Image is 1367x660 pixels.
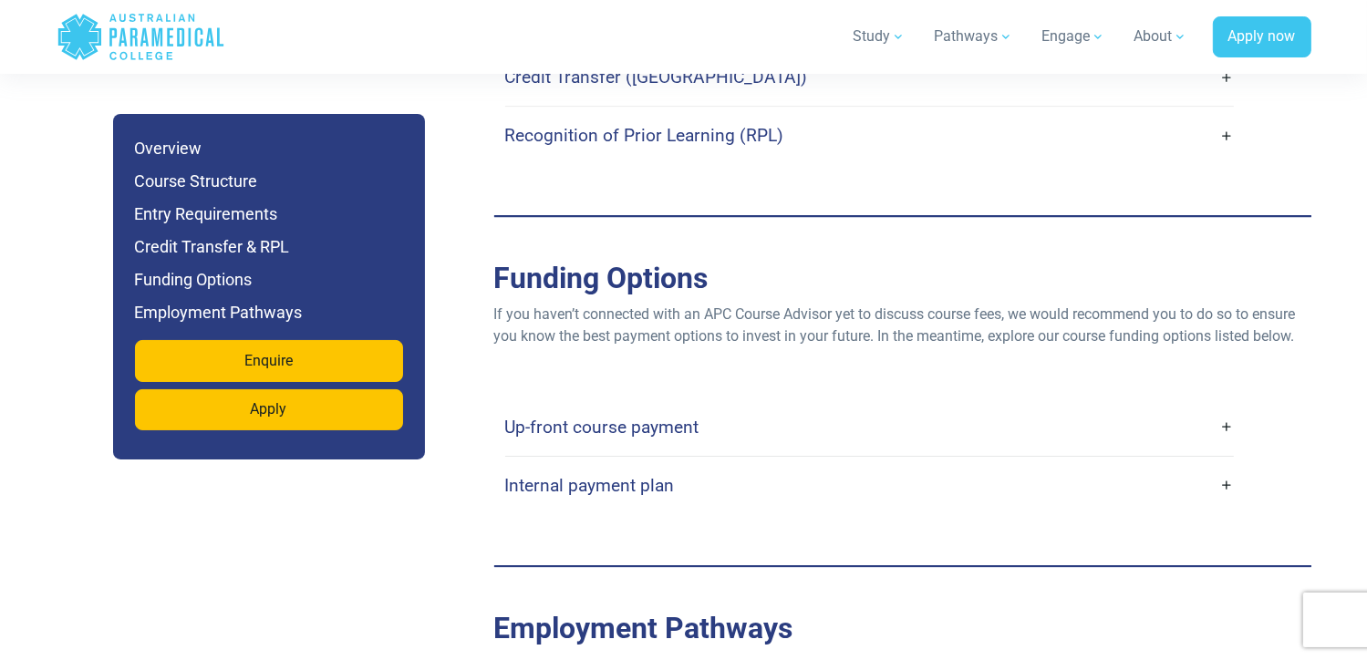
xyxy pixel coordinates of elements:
[505,125,784,146] h4: Recognition of Prior Learning (RPL)
[494,261,1311,295] h2: Funding Options
[505,475,675,496] h4: Internal payment plan
[505,464,1234,507] a: Internal payment plan
[57,7,225,67] a: Australian Paramedical College
[505,114,1234,157] a: Recognition of Prior Learning (RPL)
[1031,11,1116,62] a: Engage
[505,67,808,88] h4: Credit Transfer ([GEOGRAPHIC_DATA])
[505,406,1234,449] a: Up-front course payment
[1213,16,1311,58] a: Apply now
[494,304,1311,347] p: If you haven’t connected with an APC Course Advisor yet to discuss course fees, we would recommen...
[924,11,1024,62] a: Pathways
[505,417,699,438] h4: Up-front course payment
[494,611,1311,645] h2: Employment Pathways
[505,56,1234,98] a: Credit Transfer ([GEOGRAPHIC_DATA])
[1124,11,1198,62] a: About
[843,11,917,62] a: Study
